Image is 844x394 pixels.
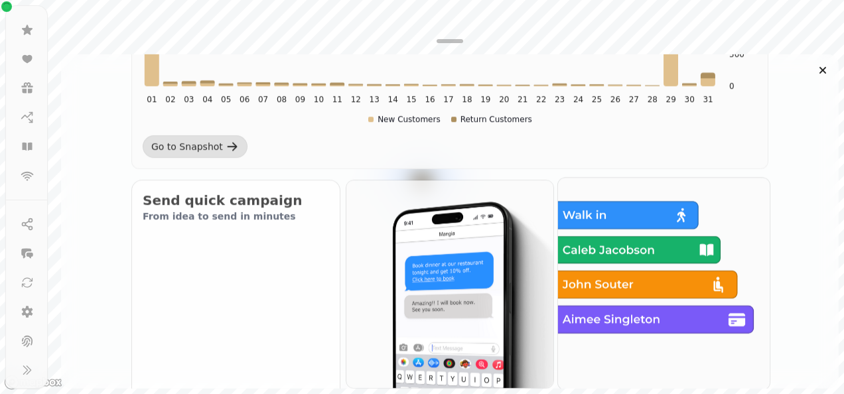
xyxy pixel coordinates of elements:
button: Close drawer [812,60,833,81]
tspan: 14 [388,95,398,104]
tspan: 13 [370,95,380,104]
tspan: 15 [406,95,416,104]
tspan: 29 [666,95,676,104]
p: From idea to send in minutes [143,210,329,223]
tspan: 16 [425,95,435,104]
tspan: 23 [555,95,565,104]
tspan: 30 [685,95,695,104]
tspan: 11 [332,95,342,104]
tspan: 04 [202,95,212,104]
tspan: 27 [629,95,639,104]
tspan: 22 [536,95,546,104]
a: Mapbox logo [4,375,62,390]
tspan: 07 [258,95,268,104]
tspan: 01 [147,95,157,104]
tspan: 21 [518,95,527,104]
div: Go to Snapshot [151,140,223,153]
tspan: 02 [165,95,175,104]
tspan: 05 [221,95,231,104]
tspan: 08 [277,95,287,104]
h2: Send quick campaign [143,191,329,210]
div: New Customers [368,114,441,125]
img: Inbox [346,180,554,388]
tspan: 18 [462,95,472,104]
tspan: 31 [703,95,713,104]
tspan: 06 [240,95,249,104]
tspan: 0 [729,82,735,91]
tspan: 09 [295,95,305,104]
tspan: 24 [573,95,583,104]
a: Go to Snapshot [143,135,247,158]
tspan: 03 [184,95,194,104]
tspan: 25 [592,95,602,104]
tspan: 12 [351,95,361,104]
tspan: 10 [314,95,324,104]
tspan: 17 [443,95,453,104]
tspan: 26 [610,95,620,104]
div: Return Customers [451,114,532,125]
tspan: 28 [648,95,658,104]
tspan: 20 [499,95,509,104]
tspan: 19 [480,95,490,104]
